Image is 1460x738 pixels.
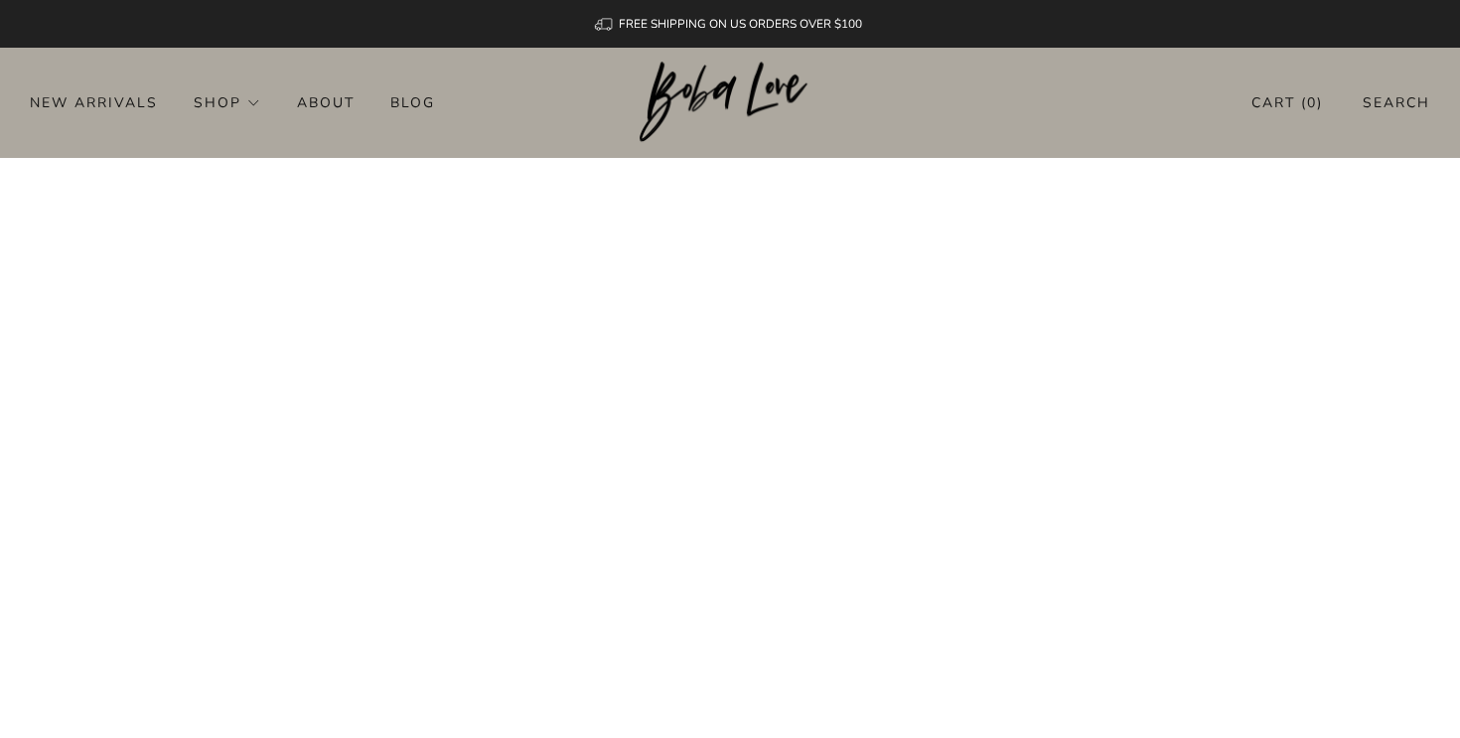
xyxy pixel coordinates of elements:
img: Boba Love [640,62,821,143]
a: Boba Love [640,62,821,144]
a: Shop [194,86,261,118]
a: New Arrivals [30,86,158,118]
a: Search [1363,86,1430,119]
a: Cart [1251,86,1323,119]
span: FREE SHIPPING ON US ORDERS OVER $100 [619,16,862,32]
items-count: 0 [1307,93,1317,112]
a: Blog [390,86,435,118]
a: About [297,86,355,118]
